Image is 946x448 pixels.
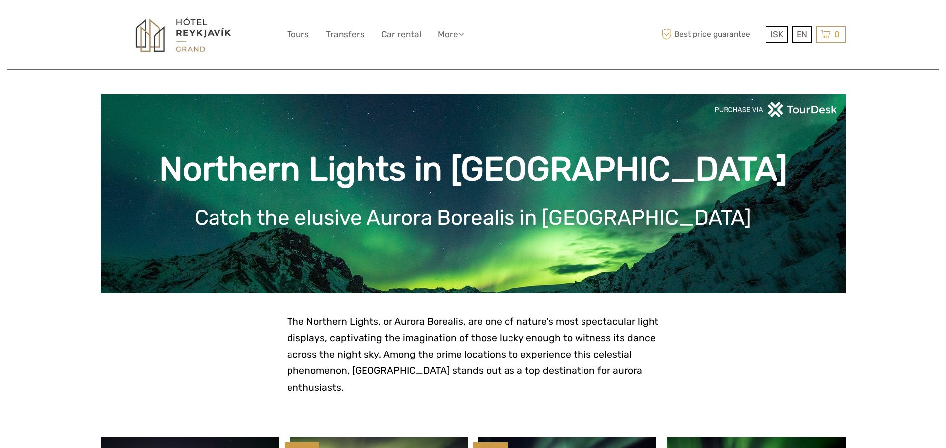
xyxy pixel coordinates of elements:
[833,29,841,39] span: 0
[287,316,658,393] span: The Northern Lights, or Aurora Borealis, are one of nature's most spectacular light displays, cap...
[116,205,831,230] h1: Catch the elusive Aurora Borealis in [GEOGRAPHIC_DATA]
[129,14,238,56] img: 1297-6b06db7f-02dc-4384-8cae-a6e720e92c06_logo_big.jpg
[381,27,421,42] a: Car rental
[116,149,831,189] h1: Northern Lights in [GEOGRAPHIC_DATA]
[326,27,364,42] a: Transfers
[659,26,763,43] span: Best price guarantee
[770,29,783,39] span: ISK
[714,102,838,117] img: PurchaseViaTourDeskwhite.png
[438,27,464,42] a: More
[287,27,309,42] a: Tours
[792,26,812,43] div: EN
